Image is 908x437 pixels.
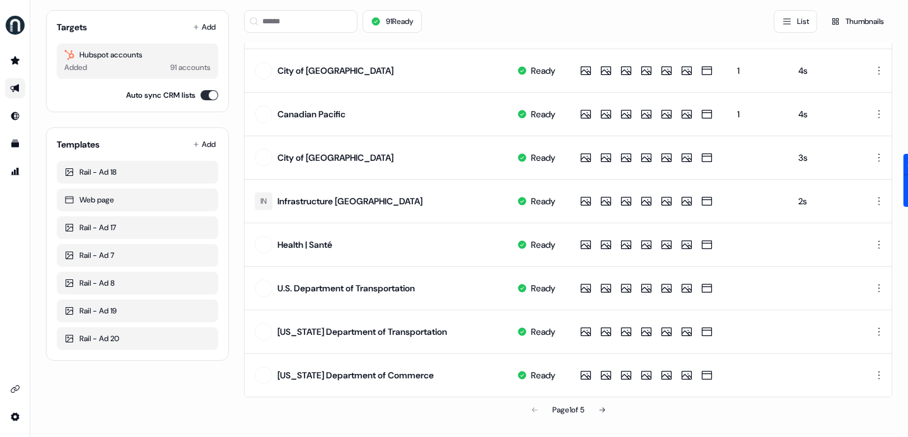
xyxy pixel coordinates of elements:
[277,325,447,338] div: [US_STATE] Department of Transportation
[64,332,211,345] div: Rail - Ad 20
[64,249,211,262] div: Rail - Ad 7
[277,282,415,294] div: U.S. Department of Transportation
[277,64,393,77] div: City of [GEOGRAPHIC_DATA]
[64,61,87,74] div: Added
[277,238,332,251] div: Health | Santé
[277,108,346,120] div: Canadian Pacific
[798,64,851,77] div: 4s
[531,325,556,338] div: Ready
[798,108,851,120] div: 4s
[64,305,211,317] div: Rail - Ad 19
[737,64,778,77] div: 1
[277,195,422,207] div: Infrastructure [GEOGRAPHIC_DATA]
[531,238,556,251] div: Ready
[531,282,556,294] div: Ready
[64,194,211,206] div: Web page
[64,277,211,289] div: Rail - Ad 8
[531,195,556,207] div: Ready
[57,21,87,33] div: Targets
[57,138,100,151] div: Templates
[64,166,211,178] div: Rail - Ad 18
[531,151,556,164] div: Ready
[5,407,25,427] a: Go to integrations
[64,221,211,234] div: Rail - Ad 17
[5,134,25,154] a: Go to templates
[277,151,393,164] div: City of [GEOGRAPHIC_DATA]
[531,369,556,382] div: Ready
[5,78,25,98] a: Go to outbound experience
[798,195,851,207] div: 2s
[5,50,25,71] a: Go to prospects
[190,136,218,153] button: Add
[798,151,851,164] div: 3s
[531,64,556,77] div: Ready
[363,10,422,33] button: 91Ready
[822,10,892,33] button: Thumbnails
[260,195,267,207] div: IN
[190,18,218,36] button: Add
[5,161,25,182] a: Go to attribution
[5,106,25,126] a: Go to Inbound
[277,369,434,382] div: [US_STATE] Department of Commerce
[774,10,817,33] button: List
[531,108,556,120] div: Ready
[126,89,195,102] label: Auto sync CRM lists
[552,404,585,416] div: Page 1 of 5
[64,49,211,61] div: Hubspot accounts
[737,108,778,120] div: 1
[5,379,25,399] a: Go to integrations
[170,61,211,74] div: 91 accounts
